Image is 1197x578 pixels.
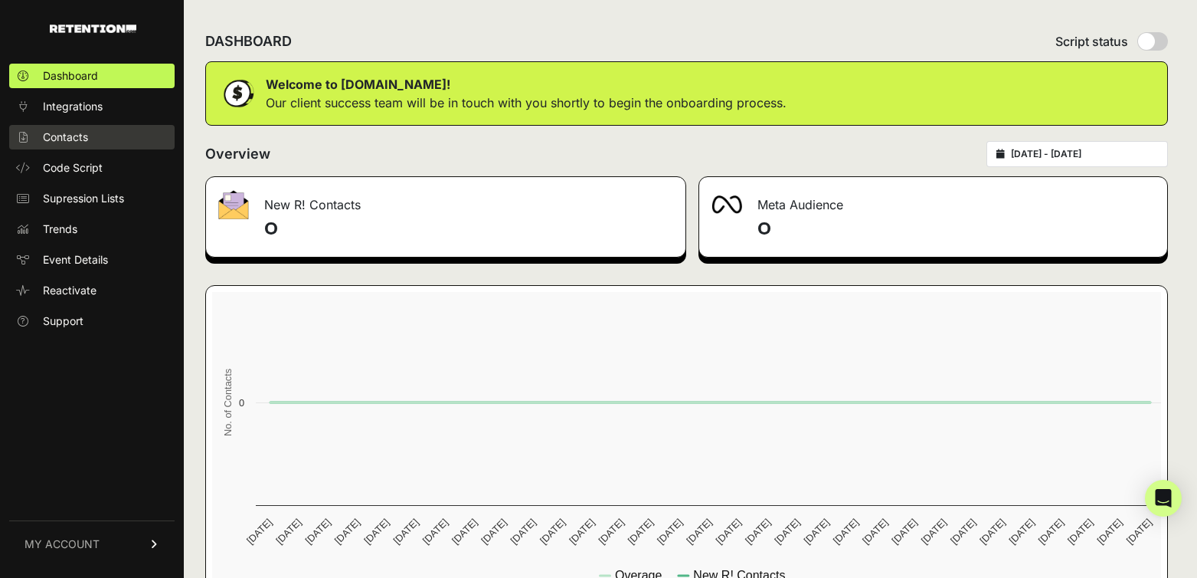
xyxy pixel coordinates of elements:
text: [DATE] [1094,517,1124,547]
text: [DATE] [391,517,420,547]
text: [DATE] [303,517,333,547]
text: [DATE] [626,517,656,547]
strong: Welcome to [DOMAIN_NAME]! [266,77,450,92]
text: [DATE] [361,517,391,547]
img: Retention.com [50,25,136,33]
span: Support [43,314,83,329]
a: Support [9,309,175,333]
a: MY ACCOUNT [9,521,175,567]
h2: Overview [205,143,270,165]
text: [DATE] [538,517,567,547]
text: [DATE] [1065,517,1095,547]
text: [DATE] [802,517,832,547]
text: [DATE] [772,517,802,547]
text: [DATE] [860,517,890,547]
text: [DATE] [1124,517,1154,547]
span: MY ACCOUNT [25,537,100,552]
span: Script status [1055,32,1128,51]
a: Event Details [9,248,175,272]
a: Code Script [9,156,175,180]
h4: 0 [264,217,673,241]
text: [DATE] [684,517,714,547]
text: [DATE] [332,517,362,547]
a: Contacts [9,125,175,149]
span: Supression Lists [43,191,124,206]
text: [DATE] [743,517,773,547]
text: No. of Contacts [222,369,234,436]
text: [DATE] [919,517,949,547]
p: Our client success team will be in touch with you shortly to begin the onboarding process. [266,94,787,112]
a: Trends [9,217,175,241]
span: Trends [43,222,77,237]
h2: DASHBOARD [205,31,292,52]
img: dollar-coin-05c43ed7efb7bc0c12610022525b4bbbb207c7efeef5aecc26f025e68dcafac9.png [218,74,257,113]
span: Integrations [43,99,103,114]
text: 0 [239,397,244,409]
text: [DATE] [244,517,274,547]
text: [DATE] [479,517,509,547]
span: Dashboard [43,68,98,84]
text: [DATE] [655,517,685,547]
span: Reactivate [43,283,96,298]
text: [DATE] [509,517,538,547]
text: [DATE] [450,517,479,547]
text: [DATE] [831,517,861,547]
text: [DATE] [567,517,597,547]
a: Integrations [9,94,175,119]
text: [DATE] [889,517,919,547]
text: [DATE] [420,517,450,547]
span: Event Details [43,252,108,268]
text: [DATE] [596,517,626,547]
a: Dashboard [9,64,175,88]
span: Contacts [43,130,88,145]
text: [DATE] [948,517,978,547]
div: New R! Contacts [206,177,685,223]
div: Meta Audience [699,177,1168,223]
text: [DATE] [977,517,1007,547]
span: Code Script [43,160,103,176]
h4: 0 [757,217,1156,241]
a: Supression Lists [9,186,175,211]
text: [DATE] [1036,517,1066,547]
img: fa-envelope-19ae18322b30453b285274b1b8af3d052b27d846a4fbe8435d1a52b978f639a2.png [218,190,249,219]
text: [DATE] [1007,517,1037,547]
div: Open Intercom Messenger [1145,480,1182,517]
text: [DATE] [273,517,303,547]
text: [DATE] [714,517,744,547]
a: Reactivate [9,278,175,303]
img: fa-meta-2f981b61bb99beabf952f7030308934f19ce035c18b003e963880cc3fabeebb7.png [711,195,742,214]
